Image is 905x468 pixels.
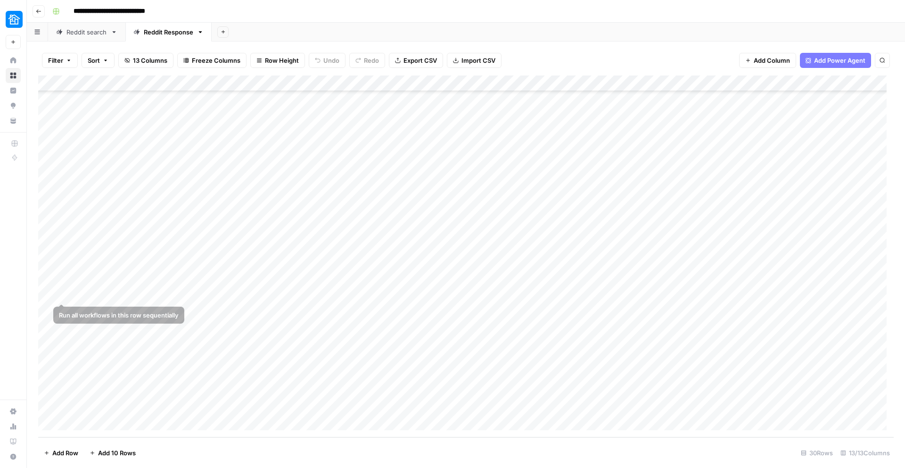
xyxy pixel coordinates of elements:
button: Add 10 Rows [84,445,141,460]
button: Add Power Agent [800,53,871,68]
span: Undo [323,56,339,65]
img: Neighbor Logo [6,11,23,28]
a: Insights [6,83,21,98]
span: 13 Columns [133,56,167,65]
span: Freeze Columns [192,56,240,65]
div: 30 Rows [797,445,837,460]
button: Help + Support [6,449,21,464]
a: Browse [6,68,21,83]
a: Opportunities [6,98,21,113]
span: Row Height [265,56,299,65]
span: Add Power Agent [814,56,865,65]
div: Reddit Response [144,27,193,37]
span: Add Column [754,56,790,65]
div: 13/13 Columns [837,445,894,460]
span: Export CSV [403,56,437,65]
a: Your Data [6,113,21,128]
a: Settings [6,404,21,419]
button: Import CSV [447,53,502,68]
button: Undo [309,53,346,68]
a: Learning Hub [6,434,21,449]
a: Reddit search [48,23,125,42]
span: Import CSV [461,56,495,65]
div: Reddit search [66,27,107,37]
a: Usage [6,419,21,434]
button: Workspace: Neighbor [6,8,21,31]
span: Filter [48,56,63,65]
a: Reddit Response [125,23,212,42]
button: Freeze Columns [177,53,247,68]
button: Add Row [38,445,84,460]
span: Redo [364,56,379,65]
button: Row Height [250,53,305,68]
button: Redo [349,53,385,68]
button: Sort [82,53,115,68]
button: Add Column [739,53,796,68]
a: Home [6,53,21,68]
span: Sort [88,56,100,65]
span: Add Row [52,448,78,458]
button: Export CSV [389,53,443,68]
button: Filter [42,53,78,68]
button: 13 Columns [118,53,173,68]
span: Add 10 Rows [98,448,136,458]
